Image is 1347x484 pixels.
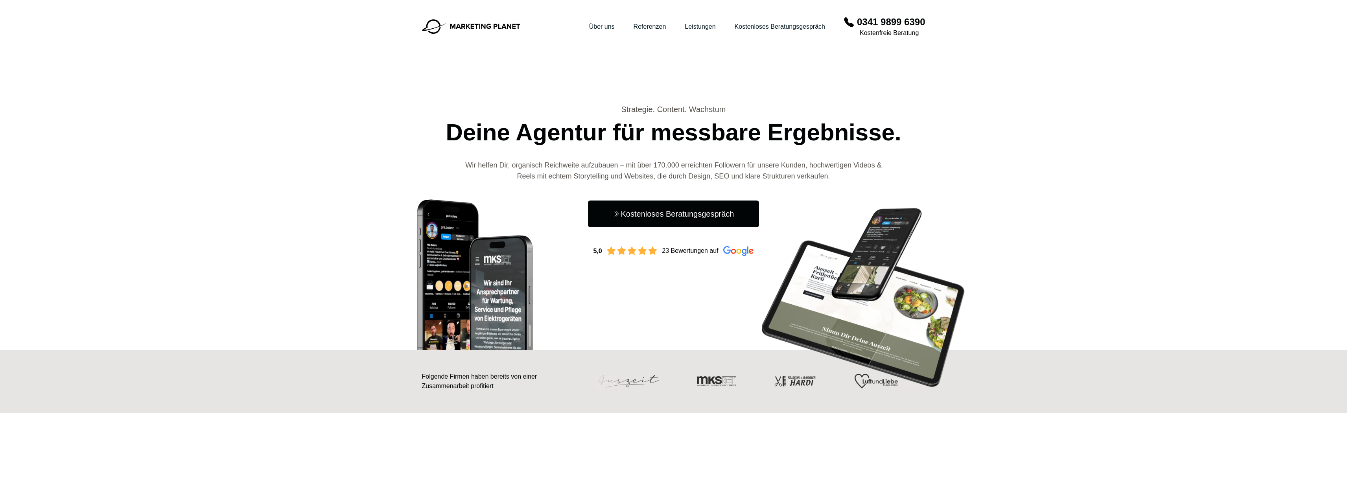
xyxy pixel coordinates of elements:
[744,193,980,413] img: Marketing Planet Ipad und Iphone mit Websites
[735,23,825,30] a: Kostenloses Beratungsgespräch
[422,372,577,391] p: Folgende Firmen haben bereits von einer Zusammenarbeit profitiert
[634,23,666,30] a: Referenzen
[588,201,759,227] a: Kostenloses Beratungsgespräch
[685,23,715,30] a: Leistungen
[662,246,718,256] span: 23 Bewertungen auf
[422,104,925,150] h1: Deine Agentur für messbare Ergebnisse.
[593,247,602,256] p: 5,0
[860,28,925,38] small: Kostenfreie Beratung
[584,375,647,388] img: Auszeit Café - Frühstück und Brunch
[662,246,754,256] a: 23 Bewertungen auf
[422,19,520,34] img: Marketing Planet - Deine Online Marketing Firma für Social Media & Webdsites
[405,193,542,350] img: Marketing Planet Iphones mit Website und Social Media Kunden
[857,16,925,28] a: 0341 9899 6390
[464,160,883,182] p: Wir helfen Dir, organisch Reichweite aufzubauen – mit über 170.000 erreichten Followern für unser...
[422,104,925,115] span: Strategie. Content. Wachstum
[685,376,724,386] img: MKS GmbH
[589,23,615,30] a: Über uns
